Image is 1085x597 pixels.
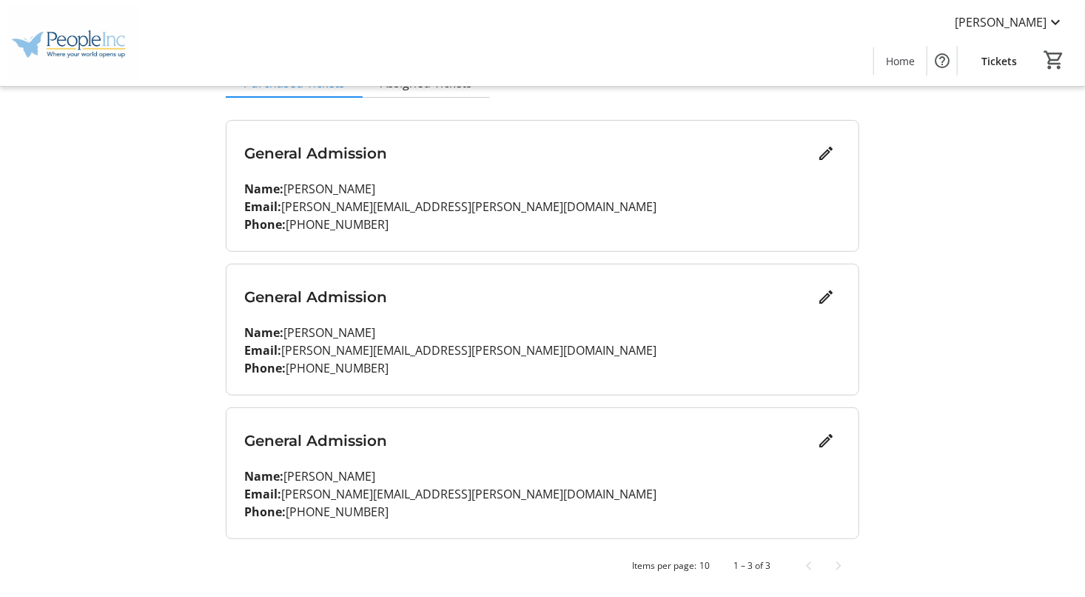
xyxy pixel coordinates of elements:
div: Items per page: [632,559,696,573]
h3: General Admission [244,430,811,452]
strong: Phone: [244,504,286,520]
h3: General Admission [244,286,811,308]
strong: Name: [244,468,283,484]
p: [PERSON_NAME][EMAIL_ADDRESS][PERSON_NAME][DOMAIN_NAME] [244,341,841,359]
a: Home [874,47,927,75]
button: Previous page [794,551,824,581]
button: Cart [1041,47,1067,73]
strong: Email: [244,199,281,215]
button: Next page [824,551,853,581]
span: [PERSON_NAME] [955,13,1047,31]
p: [PERSON_NAME] [244,180,841,198]
button: Edit [811,282,841,312]
p: [PERSON_NAME] [244,324,841,341]
strong: Email: [244,342,281,358]
strong: Name: [244,181,283,197]
button: Help [927,46,957,76]
div: 1 – 3 of 3 [733,559,770,573]
p: [PHONE_NUMBER] [244,359,841,377]
strong: Name: [244,324,283,341]
button: [PERSON_NAME] [943,10,1076,34]
div: 10 [699,559,710,573]
span: Assigned Tickets [380,77,472,89]
p: [PERSON_NAME][EMAIL_ADDRESS][PERSON_NAME][DOMAIN_NAME] [244,485,841,503]
p: [PHONE_NUMBER] [244,503,841,521]
strong: Phone: [244,360,286,376]
span: Tickets [981,53,1017,69]
button: Edit [811,139,841,168]
button: Edit [811,426,841,456]
strong: Phone: [244,216,286,233]
p: [PERSON_NAME][EMAIL_ADDRESS][PERSON_NAME][DOMAIN_NAME] [244,198,841,216]
a: Tickets [970,47,1029,75]
h3: General Admission [244,142,811,164]
span: Home [886,53,915,69]
p: [PHONE_NUMBER] [244,216,841,233]
strong: Email: [244,486,281,502]
img: People Inc.'s Logo [9,6,141,80]
p: [PERSON_NAME] [244,467,841,485]
mat-paginator: Select page [226,551,859,581]
span: Purchased Tickets [243,77,345,89]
